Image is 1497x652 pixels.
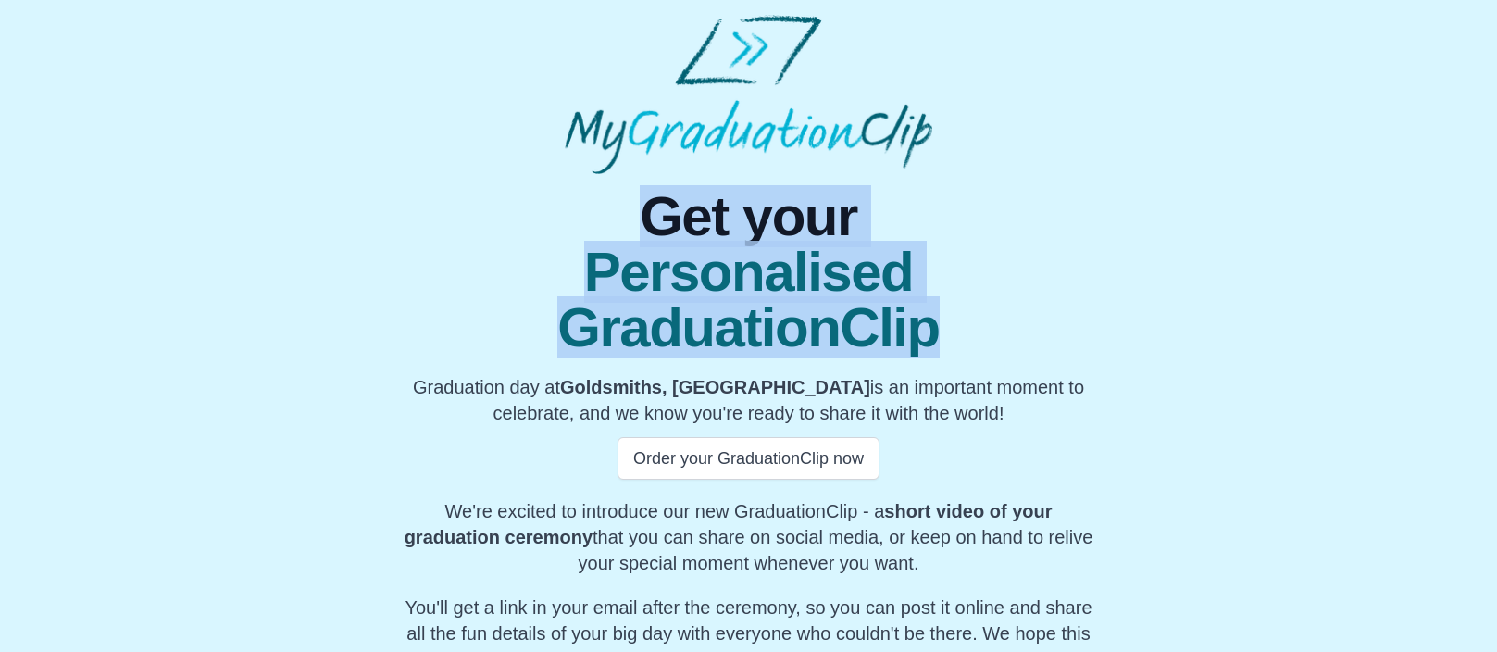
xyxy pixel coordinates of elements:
[560,377,870,397] b: Goldsmiths, [GEOGRAPHIC_DATA]
[618,437,879,480] button: Order your GraduationClip now
[565,15,931,174] img: MyGraduationClip
[396,244,1101,356] span: Personalised GraduationClip
[396,189,1101,244] span: Get your
[396,374,1101,426] p: Graduation day at is an important moment to celebrate, and we know you're ready to share it with ...
[396,498,1101,576] p: We're excited to introduce our new GraduationClip - a that you can share on social media, or keep...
